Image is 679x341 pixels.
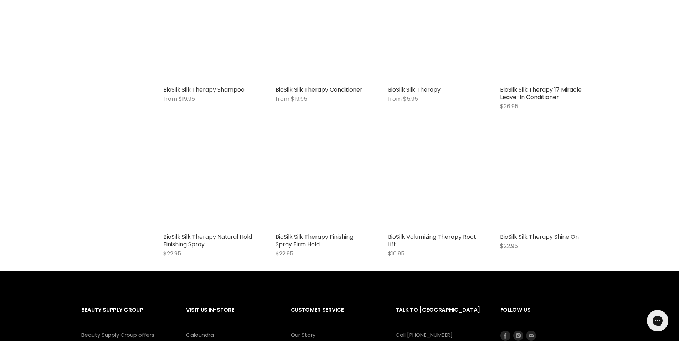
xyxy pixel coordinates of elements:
a: Caloundra [186,331,214,339]
span: from [388,95,402,103]
span: from [276,95,289,103]
span: $22.95 [276,249,293,258]
a: BioSilk Volumizing Therapy Root Lift [388,139,479,229]
span: $19.95 [291,95,307,103]
span: $16.95 [388,249,405,258]
a: BioSilk Silk Therapy Natural Hold Finishing Spray [163,139,254,229]
h2: Beauty Supply Group [81,301,172,331]
iframe: Gorgias live chat messenger [643,308,672,334]
a: BioSilk Silk Therapy Shampoo [163,86,245,94]
a: Our Story [291,331,315,339]
a: BioSilk Silk Therapy [388,86,441,94]
h2: Customer Service [291,301,381,331]
a: BioSilk Silk Therapy Natural Hold Finishing Spray [163,233,252,248]
span: from [163,95,177,103]
a: BioSilk Volumizing Therapy Root Lift [388,233,476,248]
span: $19.95 [179,95,195,103]
a: BioSilk Silk Therapy Conditioner [276,86,362,94]
a: BioSilk Silk Therapy Finishing Spray Firm Hold [276,139,366,229]
span: $22.95 [500,242,518,250]
a: BioSilk Silk Therapy Shine On [500,233,579,241]
a: Call [PHONE_NUMBER] [396,331,453,339]
h2: Visit Us In-Store [186,301,277,331]
a: BioSilk Silk Therapy Shine On [500,139,591,229]
a: BioSilk Silk Therapy Finishing Spray Firm Hold [276,233,353,248]
h2: Talk to [GEOGRAPHIC_DATA] [396,301,486,331]
h2: Follow us [500,301,598,331]
a: BioSilk Silk Therapy 17 Miracle Leave-In Conditioner [500,86,582,101]
span: $22.95 [163,249,181,258]
span: $26.95 [500,102,518,110]
span: $5.95 [403,95,418,103]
